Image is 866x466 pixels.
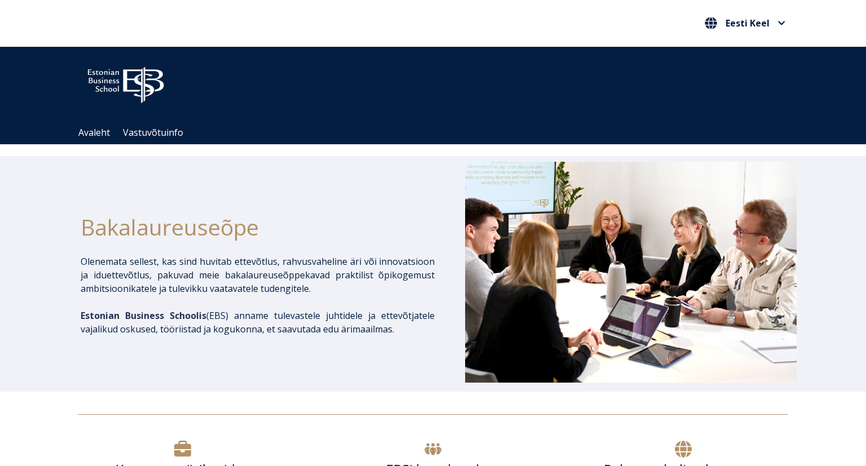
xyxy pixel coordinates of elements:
[78,126,110,139] a: Avaleht
[81,210,435,243] h1: Bakalaureuseõpe
[726,19,770,28] span: Eesti Keel
[72,121,805,144] div: Navigation Menu
[78,58,174,106] img: ebs_logo2016_white
[702,14,788,33] nav: Vali oma keel
[465,162,797,383] img: Bakalaureusetudengid
[81,309,435,336] p: EBS) anname tulevastele juhtidele ja ettevõtjatele vajalikud oskused, tööriistad ja kogukonna, et...
[702,14,788,32] button: Eesti Keel
[81,309,209,322] span: (
[81,255,435,295] p: Olenemata sellest, kas sind huvitab ettevõtlus, rahvusvaheline äri või innovatsioon ja iduettevõt...
[123,126,183,139] a: Vastuvõtuinfo
[81,309,206,322] span: Estonian Business Schoolis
